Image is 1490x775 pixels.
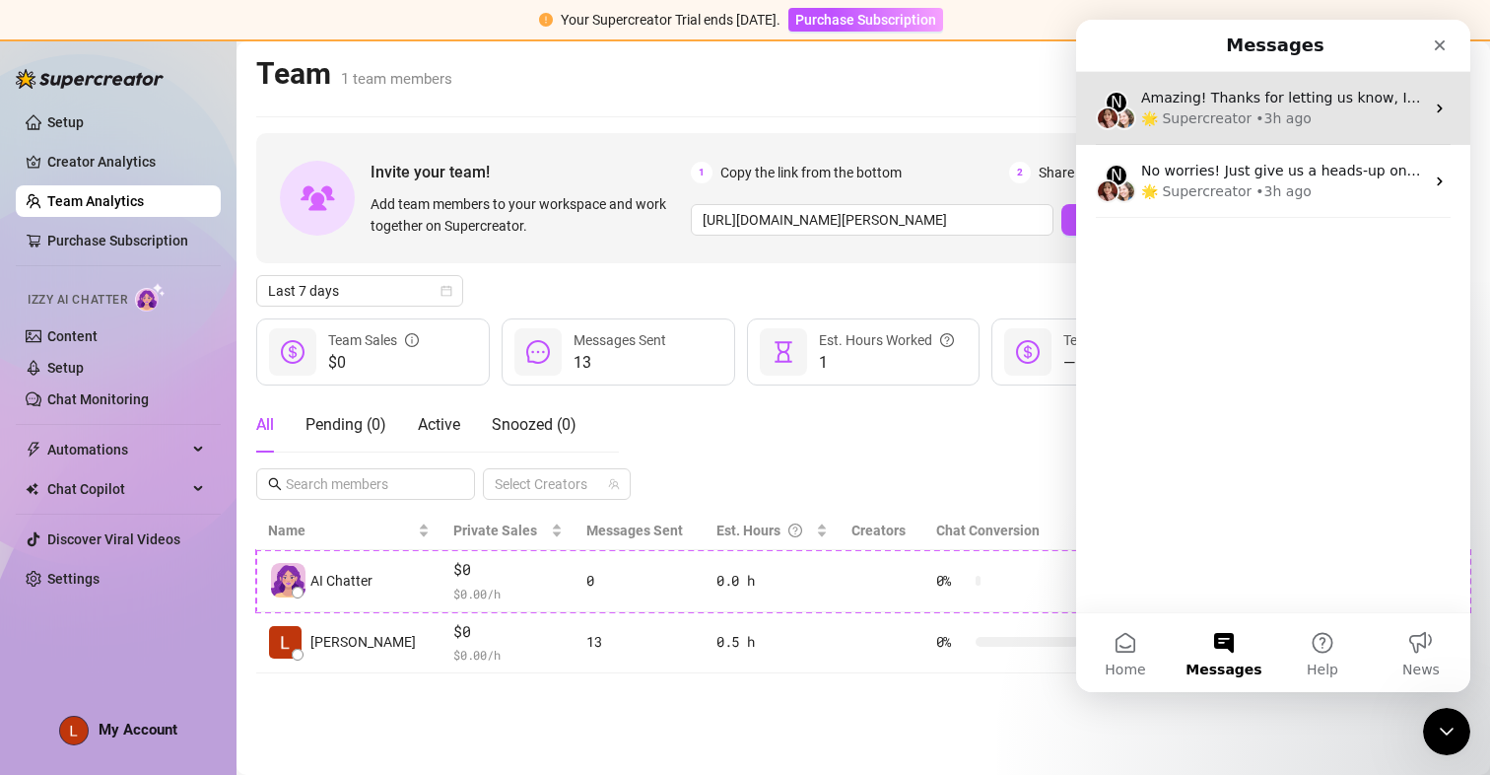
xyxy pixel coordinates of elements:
[1009,162,1031,183] span: 2
[940,329,954,351] span: question-circle
[271,563,305,598] img: izzy-ai-chatter-avatar-DDCN_rTZ.svg
[1039,162,1180,183] span: Share it with your team
[819,351,954,375] span: 1
[574,332,666,348] span: Messages Sent
[328,329,419,351] div: Team Sales
[29,643,69,657] span: Home
[47,146,205,177] a: Creator Analytics
[788,12,943,28] a: Purchase Subscription
[179,89,236,109] div: • 3h ago
[26,442,41,458] span: thunderbolt
[936,631,968,653] span: 0 %
[586,523,683,538] span: Messages Sent
[65,143,680,159] span: No worries! Just give us a heads-up once it’s ready so we can enable the feature for you!
[1061,204,1174,236] button: Copy Link
[453,645,563,665] span: $ 0.00 /h
[269,626,302,659] img: Lila Peche
[453,584,563,603] span: $ 0.00 /h
[492,415,576,434] span: Snoozed ( 0 )
[1063,351,1141,375] div: —
[47,360,84,376] a: Setup
[326,643,364,657] span: News
[47,571,100,587] a: Settings
[286,473,447,495] input: Search members
[1076,20,1470,692] iframe: Intercom live chat
[99,594,197,672] button: Messages
[453,523,537,538] span: Private Sales
[608,478,620,490] span: team
[256,413,274,437] div: All
[795,12,936,28] span: Purchase Subscription
[47,193,144,209] a: Team Analytics
[256,55,452,93] h2: Team
[720,162,902,183] span: Copy the link from the bottom
[65,162,175,182] div: 🌟 Supercreator
[296,594,394,672] button: News
[197,594,296,672] button: Help
[840,512,923,550] th: Creators
[371,193,683,237] span: Add team members to your workspace and work together on Supercreator.
[716,631,828,653] div: 0.5 h
[586,570,693,592] div: 0
[20,160,43,183] img: Giselle avatar
[135,283,166,312] img: AI Chatter
[16,69,164,89] img: logo-BBDzfeDw.svg
[788,8,943,32] button: Purchase Subscription
[268,520,414,541] span: Name
[231,643,262,657] span: Help
[47,434,187,465] span: Automations
[539,13,553,27] span: exclamation-circle
[418,415,460,434] span: Active
[47,233,188,248] a: Purchase Subscription
[47,473,187,505] span: Chat Copilot
[28,291,127,310] span: Izzy AI Chatter
[256,512,441,550] th: Name
[772,340,795,364] span: hourglass
[453,620,563,644] span: $0
[65,89,175,109] div: 🌟 Supercreator
[561,12,780,28] span: Your Supercreator Trial ends [DATE].
[310,570,372,592] span: AI Chatter
[36,160,60,183] img: Ella avatar
[936,523,1040,538] span: Chat Conversion
[305,413,386,437] div: Pending ( 0 )
[526,340,550,364] span: message
[716,520,812,541] div: Est. Hours
[328,351,419,375] span: $0
[574,351,666,375] span: 13
[788,520,802,541] span: question-circle
[936,570,968,592] span: 0 %
[691,162,712,183] span: 1
[819,329,954,351] div: Est. Hours Worked
[60,717,88,744] img: ACg8ocJxKm6RebOQt7NOnvdP1CXUD4ap-QfhTo0uKLoDKQXZQf0w5g=s96-c
[586,631,693,653] div: 13
[1423,708,1470,755] iframe: Intercom live chat
[268,276,451,306] span: Last 7 days
[26,482,38,496] img: Chat Copilot
[179,162,236,182] div: • 3h ago
[341,70,452,88] span: 1 team members
[1016,340,1040,364] span: dollar-circle
[268,477,282,491] span: search
[405,329,419,351] span: info-circle
[47,328,98,344] a: Content
[310,631,416,653] span: [PERSON_NAME]
[47,114,84,130] a: Setup
[716,570,828,592] div: 0.0 h
[440,285,452,297] span: calendar
[47,531,180,547] a: Discover Viral Videos
[1063,332,1141,348] span: Team Profits
[453,558,563,582] span: $0
[99,721,177,739] span: My Account
[109,643,185,657] span: Messages
[65,70,1263,86] span: Amazing! Thanks for letting us know, I’ll review your bio now and make sure everything looks good...
[29,144,52,168] div: N
[371,160,691,184] span: Invite your team!
[281,340,305,364] span: dollar-circle
[47,391,149,407] a: Chat Monitoring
